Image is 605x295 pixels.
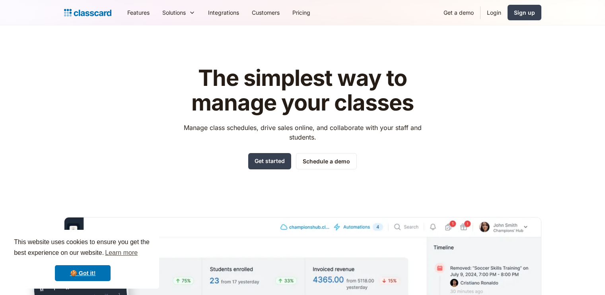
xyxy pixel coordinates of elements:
a: Sign up [508,5,541,20]
p: Manage class schedules, drive sales online, and collaborate with your staff and students. [176,123,429,142]
a: Login [480,4,508,21]
div: cookieconsent [6,230,159,289]
div: Solutions [162,8,186,17]
a: Get a demo [437,4,480,21]
a: Get started [248,153,291,169]
span: This website uses cookies to ensure you get the best experience on our website. [14,237,152,259]
h1: The simplest way to manage your classes [176,66,429,115]
a: dismiss cookie message [55,265,111,281]
a: Schedule a demo [296,153,357,169]
a: Customers [245,4,286,21]
div: Sign up [514,8,535,17]
a: Logo [64,7,111,18]
div: Solutions [156,4,202,21]
a: Pricing [286,4,317,21]
a: Features [121,4,156,21]
a: Integrations [202,4,245,21]
a: learn more about cookies [104,247,139,259]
